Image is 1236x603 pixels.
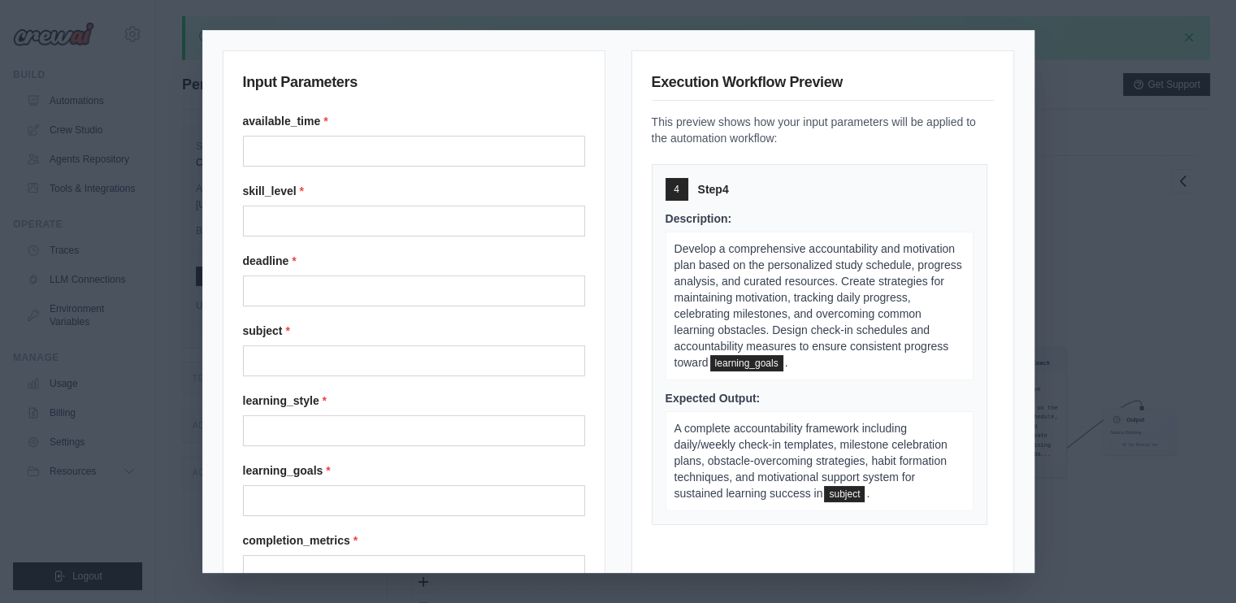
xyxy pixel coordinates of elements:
span: learning_goals [710,355,783,371]
span: . [785,356,788,369]
label: subject [243,323,585,339]
span: A complete accountability framework including daily/weekly check-in templates, milestone celebrat... [674,422,948,500]
span: . [866,487,870,500]
span: subject [824,486,865,502]
label: learning_style [243,393,585,409]
span: Step 4 [698,181,729,197]
label: completion_metrics [243,532,585,549]
span: 4 [674,183,679,196]
span: Description: [666,212,732,225]
span: Develop a comprehensive accountability and motivation plan based on the personalized study schedu... [674,242,962,369]
label: learning_goals [243,462,585,479]
label: skill_level [243,183,585,199]
label: deadline [243,253,585,269]
span: Expected Output: [666,392,761,405]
